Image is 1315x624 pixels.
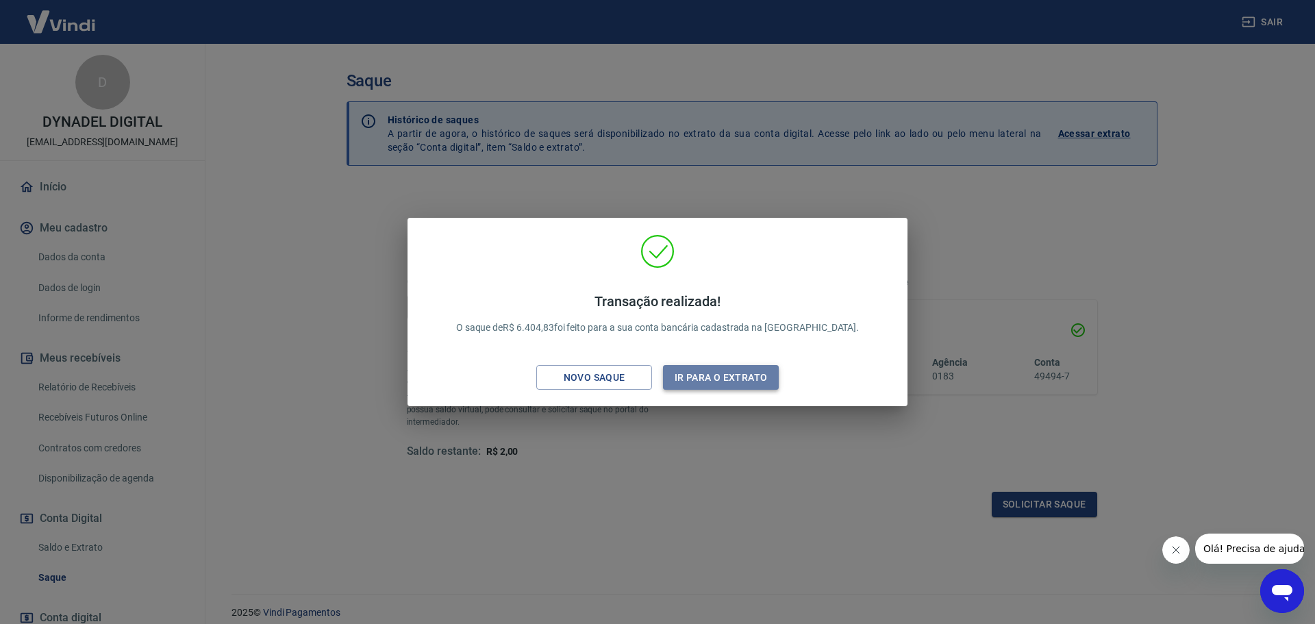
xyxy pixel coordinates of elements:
p: O saque de R$ 6.404,83 foi feito para a sua conta bancária cadastrada na [GEOGRAPHIC_DATA]. [456,293,860,335]
h4: Transação realizada! [456,293,860,310]
div: Novo saque [547,369,642,386]
span: Olá! Precisa de ajuda? [8,10,115,21]
iframe: Botão para abrir a janela de mensagens [1260,569,1304,613]
iframe: Fechar mensagem [1162,536,1190,564]
iframe: Mensagem da empresa [1195,534,1304,564]
button: Novo saque [536,365,652,390]
button: Ir para o extrato [663,365,779,390]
